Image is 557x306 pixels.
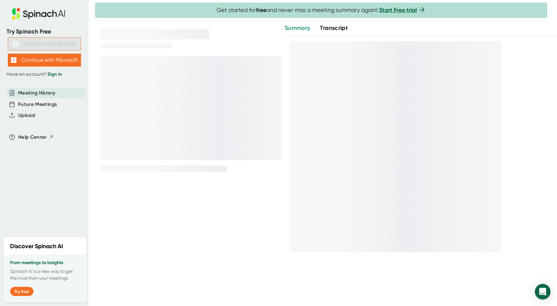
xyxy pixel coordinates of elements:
button: Upload [18,112,35,119]
button: Help Center [18,134,54,141]
div: Open Intercom Messenger [535,284,550,300]
button: Summary [285,24,310,32]
span: Help Center [18,134,47,141]
button: Continue with Microsoft [8,54,81,67]
div: Try Spinach Free [7,28,82,35]
button: Try free [10,287,34,296]
h2: Discover Spinach AI [10,242,63,251]
span: Get started for and never miss a meeting summary again! [217,6,426,14]
h3: From meetings to insights [10,260,80,265]
b: free [256,6,266,14]
button: Meeting History [18,89,55,97]
div: Have an account? [7,71,82,77]
a: Start Free trial [379,6,417,14]
a: Sign in [48,71,62,77]
img: Aehbyd4JwY73AAAAAElFTkSuQmCC [13,41,19,47]
span: Summary [285,24,310,32]
button: Transcript [320,24,348,32]
p: Spinach AI is a new way to get the most from your meetings [10,268,80,282]
button: Future Meetings [18,101,57,108]
span: Transcript [320,24,348,32]
button: Continue with Google [8,37,81,50]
